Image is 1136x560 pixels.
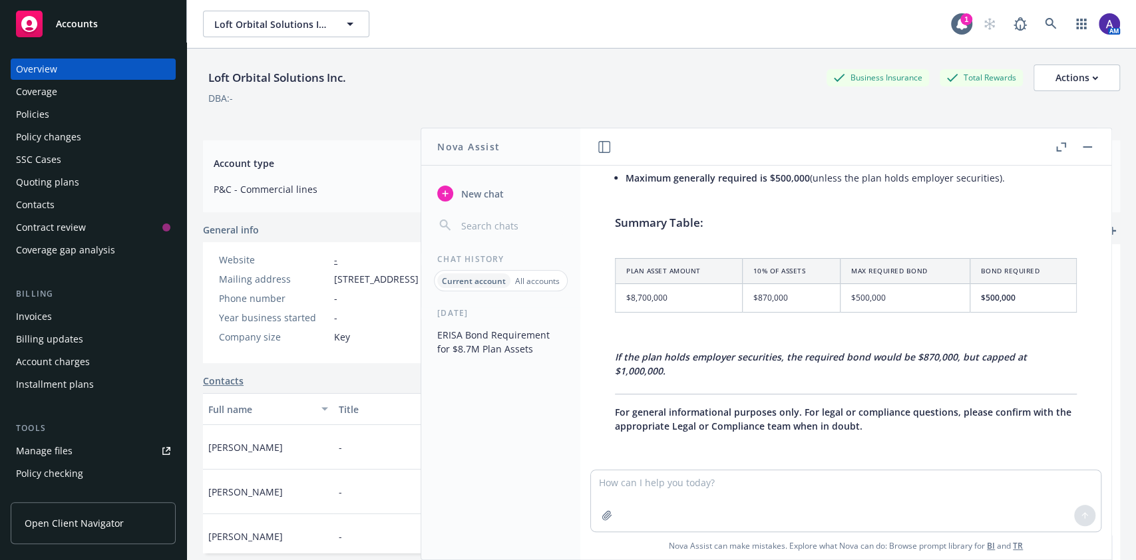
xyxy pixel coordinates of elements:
[334,311,337,325] span: -
[615,214,1077,231] h4: Summary Table:
[16,440,73,462] div: Manage files
[339,440,342,454] span: -
[11,287,176,301] div: Billing
[11,463,176,484] a: Policy checking
[208,440,283,454] span: [PERSON_NAME]
[16,59,57,80] div: Overview
[16,306,52,327] div: Invoices
[1038,11,1064,37] a: Search
[11,149,176,170] a: SSC Cases
[616,284,743,312] td: $8,700,000
[203,11,369,37] button: Loft Orbital Solutions Inc.
[208,529,283,543] span: [PERSON_NAME]
[16,486,100,507] div: Manage exposures
[432,182,570,206] button: New chat
[626,172,810,184] span: Maximum generally required is $500,000
[16,463,83,484] div: Policy checking
[16,194,55,215] div: Contacts
[459,187,504,201] span: New chat
[16,81,57,102] div: Coverage
[11,5,176,43] a: Accounts
[840,284,970,312] td: $500,000
[11,440,176,462] a: Manage files
[16,126,81,148] div: Policy changes
[16,104,49,125] div: Policies
[970,259,1076,284] th: Bond Required
[1055,65,1098,90] div: Actions
[214,17,329,31] span: Loft Orbital Solutions Inc.
[16,217,86,238] div: Contract review
[987,540,995,551] a: BI
[16,239,115,261] div: Coverage gap analysis
[11,194,176,215] a: Contacts
[203,69,351,86] div: Loft Orbital Solutions Inc.
[219,272,329,286] div: Mailing address
[56,19,98,29] span: Accounts
[1007,11,1034,37] a: Report a Bug
[11,81,176,102] a: Coverage
[442,275,506,287] p: Current account
[208,402,313,416] div: Full name
[421,253,580,265] div: Chat History
[214,156,413,170] span: Account type
[11,59,176,80] a: Overview
[432,324,570,360] button: ERISA Bond Requirement for $8.7M Plan Assets
[437,140,500,154] h1: Nova Assist
[11,239,176,261] a: Coverage gap analysis
[16,374,94,395] div: Installment plans
[219,311,329,325] div: Year business started
[1034,65,1120,91] button: Actions
[334,272,419,286] span: [STREET_ADDRESS]
[219,330,329,344] div: Company size
[208,485,283,499] span: [PERSON_NAME]
[334,253,337,266] a: -
[11,329,176,350] a: Billing updates
[421,307,580,319] div: [DATE]
[16,351,90,372] div: Account charges
[208,91,233,105] div: DBA: -
[586,532,1106,559] span: Nova Assist can make mistakes. Explore what Nova can do: Browse prompt library for and
[940,69,1023,86] div: Total Rewards
[981,292,1016,303] span: $500,000
[25,516,124,530] span: Open Client Navigator
[615,350,1027,377] em: If the plan holds employer securities, the required bond would be $870,000, but capped at $1,000,...
[1013,540,1023,551] a: TR
[16,329,83,350] div: Billing updates
[742,284,840,312] td: $870,000
[203,393,333,425] button: Full name
[11,374,176,395] a: Installment plans
[11,172,176,193] a: Quoting plans
[11,306,176,327] a: Invoices
[11,422,176,435] div: Tools
[219,291,329,305] div: Phone number
[334,330,350,344] span: Key
[827,69,929,86] div: Business Insurance
[219,253,329,267] div: Website
[976,11,1003,37] a: Start snowing
[11,217,176,238] a: Contract review
[334,291,337,305] span: -
[11,351,176,372] a: Account charges
[1099,13,1120,35] img: photo
[626,168,1077,188] li: (unless the plan holds employer securities).
[214,182,413,196] span: P&C - Commercial lines
[16,149,61,170] div: SSC Cases
[203,223,259,237] span: General info
[339,402,444,416] div: Title
[11,126,176,148] a: Policy changes
[203,374,244,388] a: Contacts
[11,486,176,507] a: Manage exposures
[459,216,564,235] input: Search chats
[960,13,972,25] div: 1
[616,259,743,284] th: Plan Asset Amount
[339,529,342,543] span: -
[1104,223,1120,239] a: add
[1068,11,1095,37] a: Switch app
[840,259,970,284] th: Max Required Bond
[615,406,1071,432] span: For general informational purposes only. For legal or compliance questions, please confirm with t...
[16,172,79,193] div: Quoting plans
[339,485,342,499] span: -
[515,275,560,287] p: All accounts
[333,393,464,425] button: Title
